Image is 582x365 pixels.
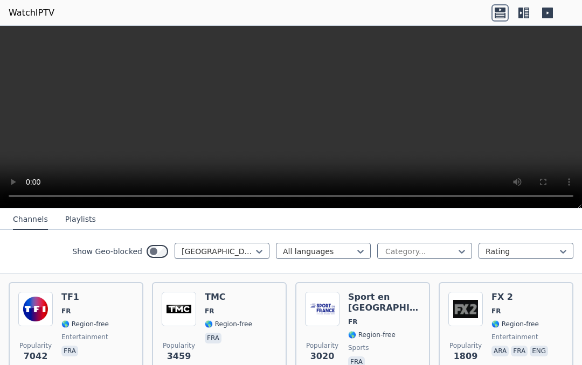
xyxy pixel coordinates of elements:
[205,320,252,328] span: 🌎 Region-free
[61,320,109,328] span: 🌎 Region-free
[530,346,548,356] p: eng
[511,346,528,356] p: fra
[491,320,539,328] span: 🌎 Region-free
[305,292,339,326] img: Sport en France
[448,292,483,326] img: FX 2
[162,292,196,326] img: TMC
[61,333,108,341] span: entertainment
[72,246,142,257] label: Show Geo-blocked
[205,333,221,343] p: fra
[18,292,53,326] img: TF1
[454,350,478,363] span: 1809
[13,209,48,230] button: Channels
[9,6,54,19] a: WatchIPTV
[348,331,396,339] span: 🌎 Region-free
[61,346,78,356] p: fra
[19,341,52,350] span: Popularity
[24,350,48,363] span: 7042
[61,292,109,303] h6: TF1
[449,341,482,350] span: Popularity
[348,318,357,326] span: FR
[61,307,71,315] span: FR
[65,209,96,230] button: Playlists
[491,333,538,341] span: entertainment
[348,343,369,352] span: sports
[491,346,509,356] p: ara
[205,292,252,303] h6: TMC
[167,350,191,363] span: 3459
[348,292,420,313] h6: Sport en [GEOGRAPHIC_DATA]
[163,341,195,350] span: Popularity
[491,292,550,303] h6: FX 2
[205,307,214,315] span: FR
[491,307,501,315] span: FR
[310,350,335,363] span: 3020
[306,341,338,350] span: Popularity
